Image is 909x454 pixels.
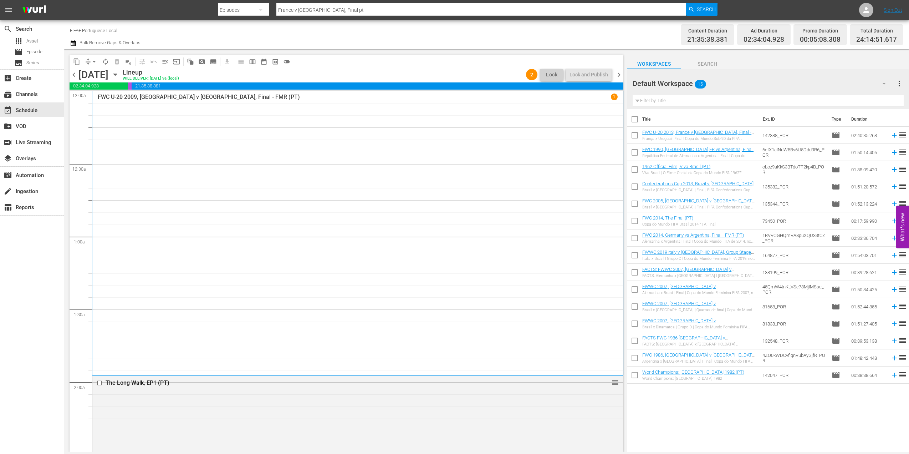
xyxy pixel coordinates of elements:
[898,370,907,379] span: reorder
[633,74,893,94] div: Default Workspace
[895,79,904,88] span: more_vert
[832,131,840,140] span: Episode
[890,337,898,345] svg: Add to Schedule
[247,56,258,67] span: Week Calendar View
[890,217,898,225] svg: Add to Schedule
[697,3,716,16] span: Search
[760,127,829,144] td: 142388_POR
[14,37,23,45] span: Asset
[159,56,171,67] span: Fill episodes with ad slates
[281,56,292,67] span: 24 hours Lineup View is OFF
[890,320,898,328] svg: Add to Schedule
[898,285,907,293] span: reorder
[283,58,290,65] span: toggle_off
[642,130,754,140] a: FWC U-20 2013, France v [GEOGRAPHIC_DATA], Final - FMR (PT)
[832,200,840,208] span: Episode
[760,315,829,332] td: 81838_POR
[4,25,12,33] span: Search
[187,58,194,65] span: auto_awesome_motion_outlined
[17,2,51,19] img: ans4CAIJ8jUAAAAAAAAAAAAAAAAAAAAAAAAgQb4GAAAAAAAAAAAAAAAAAAAAAAAAJMjXAAAAAAAAAAAAAAAAAAAAAAAAgAT5G...
[642,239,756,244] div: Alemanha x Argentina | Final | Copa do Mundo FIFA de 2014, no [GEOGRAPHIC_DATA] | Jogo Completo
[686,3,718,16] button: Search
[642,352,756,363] a: FWC 1986, [GEOGRAPHIC_DATA] v [GEOGRAPHIC_DATA] (PT)
[898,336,907,345] span: reorder
[642,205,756,210] div: Brasil v [GEOGRAPHIC_DATA] | Final | FIFA Confederations Cup Alemanha 2005™ | Jogo completo
[890,148,898,156] svg: Add to Schedule
[848,127,888,144] td: 02:40:35.268
[760,247,829,264] td: 164877_POR
[848,298,888,315] td: 01:52:44.355
[642,342,756,347] div: FACTS: [GEOGRAPHIC_DATA] x [GEOGRAPHIC_DATA] [GEOGRAPHIC_DATA] | [GEOGRAPHIC_DATA] 86
[71,56,82,67] span: Copy Lineup
[123,69,179,76] div: Lineup
[270,56,281,67] span: View Backup
[890,234,898,242] svg: Add to Schedule
[898,182,907,191] span: reorder
[4,154,12,163] span: Overlays
[612,379,619,386] button: reorder
[642,136,756,141] div: França x Uruguai | Final | Copa do Mundo Sub-20 da FIFA [GEOGRAPHIC_DATA] 2013™ | Jogo completo
[249,58,256,65] span: calendar_view_week_outlined
[760,178,829,195] td: 135382_POR
[272,58,279,65] span: preview_outlined
[4,171,12,180] span: Automation
[543,71,560,79] span: Lock
[642,109,759,129] th: Title
[898,268,907,276] span: reorder
[744,26,784,36] div: Ad Duration
[760,229,829,247] td: 1RVVOGHQmVA8puXQU33tCZ_POR
[848,229,888,247] td: 02:33:36.704
[4,187,12,196] span: Ingestion
[848,195,888,212] td: 01:52:13.224
[91,58,98,65] span: arrow_drop_down
[258,56,270,67] span: Month Calendar View
[760,161,829,178] td: oLoz9aKkS3BTdoTT2kp4B_POR
[832,268,840,277] span: Episode
[848,144,888,161] td: 01:50:14.405
[848,315,888,332] td: 01:51:27.405
[642,147,756,157] a: FWC 1990, [GEOGRAPHIC_DATA] FR vs Argentina, Final - FMR (PT)
[570,68,608,81] div: Lock and Publish
[78,40,141,45] span: Bulk Remove Gaps & Overlaps
[4,6,13,14] span: menu
[73,58,80,65] span: content_copy
[890,268,898,276] svg: Add to Schedule
[760,349,829,367] td: 4ZO0kWDCvfiqnVubAyGjfR_POR
[760,212,829,229] td: 73450_POR
[642,256,756,261] div: Itália x Brasil | Grupo C | Copa do Mundo Feminina FIFA 2019, no [GEOGRAPHIC_DATA] | Jogo completo
[848,332,888,349] td: 00:39:53.138
[612,379,619,387] span: reorder
[642,359,756,364] div: Argentina x [GEOGRAPHIC_DATA] | Final | Copa do Mundo FIFA México 1986 | Jogo completo
[832,217,840,225] span: Episode
[642,181,756,192] a: Confederations Cup 2013, Brazil v [GEOGRAPHIC_DATA], Final - FMR (PT)
[744,36,784,44] span: 02:34:04.928
[4,203,12,212] span: Reports
[26,48,42,55] span: Episode
[832,319,840,328] span: Episode
[132,82,623,90] span: 21:35:38.381
[898,199,907,208] span: reorder
[832,302,840,311] span: Episode
[208,56,219,67] span: Create Series Block
[760,367,829,384] td: 142047_POR
[613,94,616,99] p: 1
[832,148,840,157] span: Episode
[760,264,829,281] td: 138199_POR
[134,55,148,69] span: Customize Events
[614,70,623,79] span: chevron_right
[760,298,829,315] td: 81658_POR
[627,60,681,69] span: Workspaces
[642,267,734,277] a: FACTS: FWWC 2007, [GEOGRAPHIC_DATA] v [GEOGRAPHIC_DATA] (PT)
[260,58,267,65] span: date_range_outlined
[526,72,537,77] span: 2
[832,165,840,174] span: Episode
[848,281,888,298] td: 01:50:34.425
[162,58,169,65] span: menu_open
[890,251,898,259] svg: Add to Schedule
[198,58,205,65] span: pageview_outlined
[4,122,12,131] span: VOD
[884,7,902,13] a: Sign Out
[898,319,907,328] span: reorder
[85,58,92,65] span: compress
[856,26,897,36] div: Total Duration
